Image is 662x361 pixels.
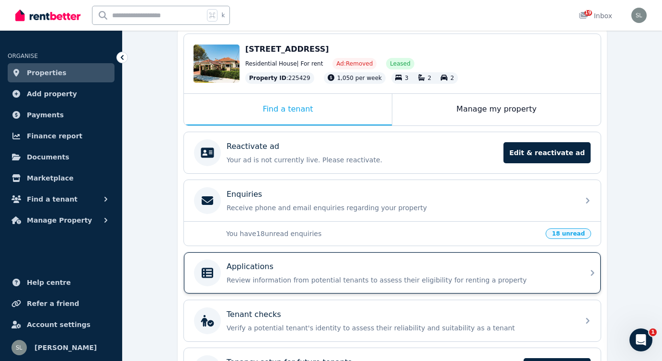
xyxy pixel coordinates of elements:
span: Finance report [27,130,82,142]
span: Manage Property [27,214,92,226]
div: Inbox [579,11,612,21]
span: Property ID [249,74,286,82]
div: Find a tenant [184,94,392,125]
span: Properties [27,67,67,79]
span: 1,050 per week [337,75,382,81]
span: Help centre [27,277,71,288]
a: Marketplace [8,169,114,188]
span: 18 unread [546,228,591,239]
span: Documents [27,151,69,163]
p: Verify a potential tenant's identity to assess their reliability and suitability as a tenant [227,323,573,333]
div: Manage my property [392,94,601,125]
span: Marketplace [27,172,73,184]
img: RentBetter [15,8,80,23]
a: Tenant checksVerify a potential tenant's identity to assess their reliability and suitability as ... [184,300,601,341]
img: Sean Lennon [631,8,647,23]
span: Find a tenant [27,193,78,205]
span: Edit & reactivate ad [503,142,591,163]
span: 2 [428,75,432,81]
span: Ad: Removed [336,60,373,68]
span: Leased [390,60,410,68]
a: Payments [8,105,114,124]
p: Reactivate ad [227,141,279,152]
span: [PERSON_NAME] [34,342,97,353]
span: 3 [405,75,409,81]
a: Account settings [8,315,114,334]
p: Your ad is not currently live. Please reactivate. [227,155,498,165]
div: : 225429 [245,72,314,84]
span: Account settings [27,319,91,330]
button: Manage Property [8,211,114,230]
span: 1 [649,328,657,336]
span: Payments [27,109,64,121]
p: Enquiries [227,189,262,200]
span: Add property [27,88,77,100]
a: EnquiriesReceive phone and email enquiries regarding your property [184,180,601,221]
a: Finance report [8,126,114,146]
span: Residential House | For rent [245,60,323,68]
a: Documents [8,147,114,167]
span: 2 [450,75,454,81]
a: Help centre [8,273,114,292]
button: Find a tenant [8,190,114,209]
span: ORGANISE [8,53,38,59]
p: You have 18 unread enquiries [226,229,540,238]
a: Refer a friend [8,294,114,313]
a: Reactivate adYour ad is not currently live. Please reactivate.Edit & reactivate ad [184,132,601,173]
span: Refer a friend [27,298,79,309]
a: Add property [8,84,114,103]
p: Tenant checks [227,309,281,320]
p: Receive phone and email enquiries regarding your property [227,203,573,213]
img: Sean Lennon [11,340,27,355]
p: Review information from potential tenants to assess their eligibility for renting a property [227,275,573,285]
span: 19 [584,10,592,16]
a: Properties [8,63,114,82]
span: [STREET_ADDRESS] [245,45,329,54]
p: Applications [227,261,274,272]
a: ApplicationsReview information from potential tenants to assess their eligibility for renting a p... [184,252,601,293]
span: k [221,11,225,19]
iframe: Intercom live chat [629,328,652,351]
